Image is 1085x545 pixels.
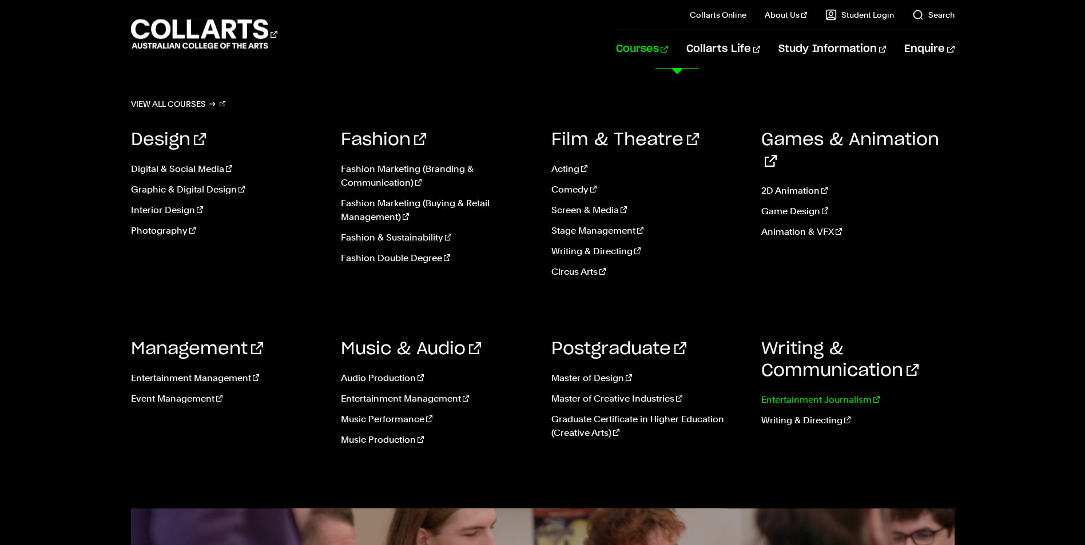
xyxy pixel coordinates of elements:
[761,205,955,218] a: Game Design
[551,183,745,197] a: Comedy
[761,131,939,170] a: Games & Animation
[551,203,745,217] a: Screen & Media
[904,30,954,68] a: Enquire
[131,371,324,385] a: Entertainment Management
[778,30,886,68] a: Study Information
[341,162,534,190] a: Fashion Marketing (Branding & Communication)
[131,340,263,358] a: Management
[551,245,745,258] a: Writing & Directing
[341,392,534,406] a: Entertainment Management
[341,131,426,149] a: Fashion
[912,9,955,21] a: Search
[551,371,745,385] a: Master of Design
[551,392,745,406] a: Master of Creative Industries
[131,183,324,197] a: Graphic & Digital Design
[131,131,206,149] a: Design
[131,162,324,176] a: Digital & Social Media
[551,162,745,176] a: Acting
[551,340,686,358] a: Postgraduate
[765,9,807,21] a: About Us
[761,225,955,239] a: Animation & VFX
[686,30,760,68] a: Collarts Life
[761,414,955,427] a: Writing & Directing
[761,393,955,407] a: Entertainment Journalism
[341,231,534,245] a: Fashion & Sustainability
[761,340,919,379] a: Writing & Communication
[131,203,324,217] a: Interior Design
[341,412,534,426] a: Music Performance
[551,224,745,238] a: Stage Management
[341,251,534,265] a: Fashion Double Degree
[551,131,699,149] a: Film & Theatre
[131,224,324,238] a: Photography
[131,96,226,112] a: View all courses
[341,340,481,358] a: Music & Audio
[551,412,745,440] a: Graduate Certificate in Higher Education (Creative Arts)
[761,184,955,198] a: 2D Animation
[341,433,534,447] a: Music Production
[131,18,277,50] div: Go to homepage
[341,371,534,385] a: Audio Production
[131,392,324,406] a: Event Management
[616,30,668,68] a: Courses
[551,265,745,279] a: Circus Arts
[341,197,534,224] a: Fashion Marketing (Buying & Retail Management)
[690,9,746,21] a: Collarts Online
[825,9,894,21] a: Student Login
